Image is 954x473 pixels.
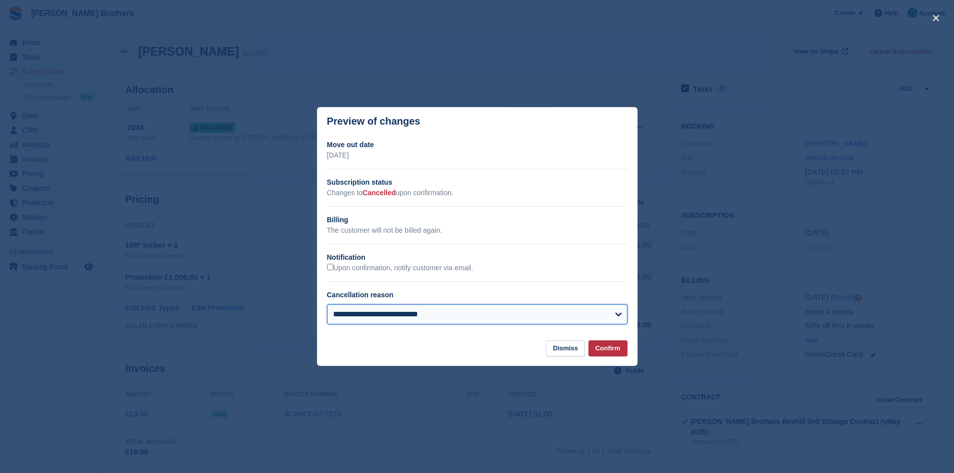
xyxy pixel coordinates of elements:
[327,177,627,188] h2: Subscription status
[327,140,627,150] h2: Move out date
[327,252,627,263] h2: Notification
[327,215,627,225] h2: Billing
[928,10,944,26] button: close
[363,189,396,197] span: Cancelled
[327,291,394,299] label: Cancellation reason
[327,188,627,198] p: Changes to upon confirmation.
[588,340,627,357] button: Confirm
[327,116,421,127] p: Preview of changes
[546,340,585,357] button: Dismiss
[327,225,627,236] p: The customer will not be billed again.
[327,264,334,270] input: Upon confirmation, notify customer via email.
[327,150,627,161] p: [DATE]
[327,264,473,273] label: Upon confirmation, notify customer via email.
